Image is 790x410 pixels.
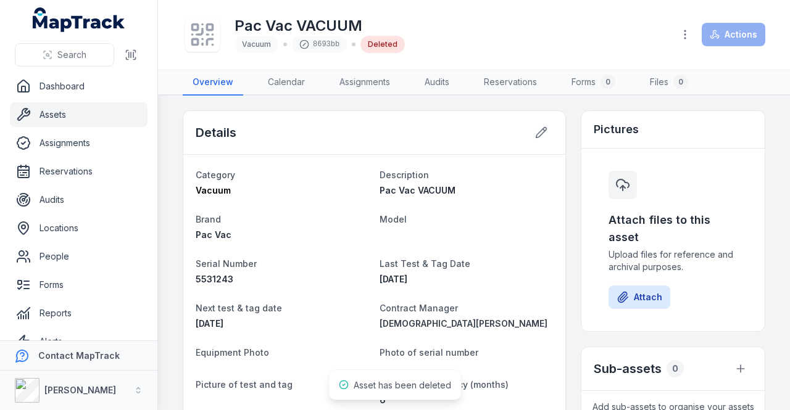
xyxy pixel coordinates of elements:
[601,75,615,89] div: 0
[360,36,405,53] div: Deleted
[594,121,639,138] h3: Pictures
[474,70,547,96] a: Reservations
[10,329,148,354] a: Alerts
[380,318,554,330] a: [DEMOGRAPHIC_DATA][PERSON_NAME]
[10,74,148,99] a: Dashboard
[235,16,405,36] h1: Pac Vac VACUUM
[196,274,233,284] span: 5531243
[415,70,459,96] a: Audits
[640,70,698,96] a: Files0
[196,379,293,390] span: Picture of test and tag
[33,7,125,32] a: MapTrack
[10,131,148,155] a: Assignments
[609,285,670,309] button: Attach
[15,43,114,67] button: Search
[380,214,407,224] span: Model
[196,214,221,224] span: Brand
[57,49,86,61] span: Search
[10,187,148,212] a: Audits
[10,159,148,184] a: Reservations
[196,347,269,358] span: Equipment Photo
[594,360,662,377] h2: Sub-assets
[10,301,148,326] a: Reports
[562,70,625,96] a: Forms0
[673,75,688,89] div: 0
[196,185,231,195] span: Vacuum
[667,360,684,377] div: 0
[609,211,738,246] h3: Attach files to this asset
[380,274,407,284] span: [DATE]
[10,273,148,297] a: Forms
[380,347,478,358] span: Photo of serial number
[380,170,429,180] span: Description
[380,185,455,195] span: Pac Vac VACUUM
[380,274,407,284] time: 7/30/2024, 10:00:00 AM
[38,350,120,361] strong: Contact MapTrack
[609,248,738,273] span: Upload files for reference and archival purposes.
[196,318,223,329] time: 1/30/2025, 11:00:00 AM
[380,258,470,269] span: Last Test & Tag Date
[10,244,148,269] a: People
[196,170,235,180] span: Category
[10,102,148,127] a: Assets
[292,36,347,53] div: 8693bb
[330,70,400,96] a: Assignments
[196,303,282,313] span: Next test & tag date
[258,70,315,96] a: Calendar
[354,380,451,390] span: Asset has been deleted
[196,124,236,141] h2: Details
[10,216,148,240] a: Locations
[196,318,223,329] span: [DATE]
[196,258,257,269] span: Serial Number
[380,303,458,313] span: Contract Manager
[196,229,231,240] span: Pac Vac
[183,70,243,96] a: Overview
[242,39,271,49] span: Vacuum
[44,385,116,395] strong: [PERSON_NAME]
